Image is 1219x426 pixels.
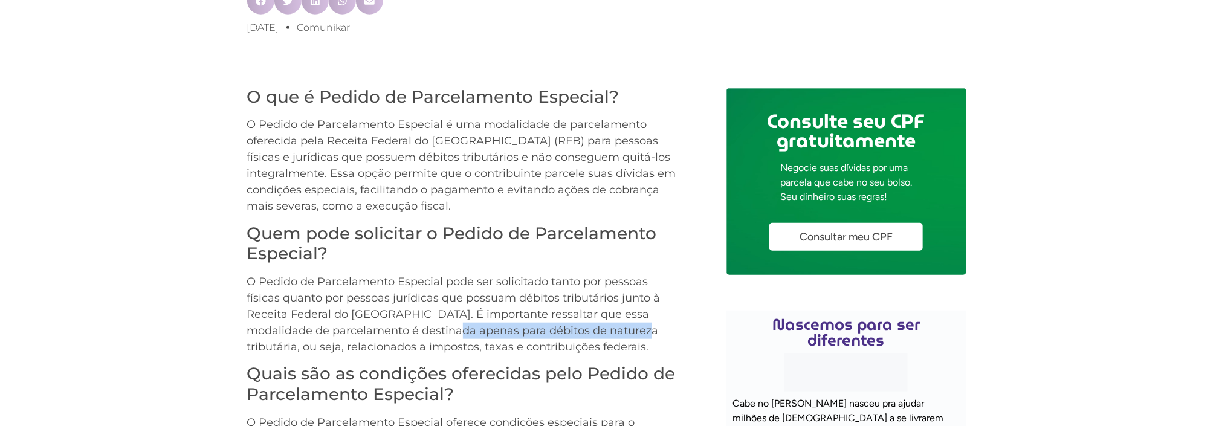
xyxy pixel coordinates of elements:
[247,22,279,33] time: [DATE]
[247,274,685,355] p: O Pedido de Parcelamento Especial pode ser solicitado tanto por pessoas físicas quanto por pessoa...
[732,317,960,348] h2: Nascemos para ser diferentes
[769,223,923,251] a: Consultar meu CPF
[247,87,685,108] h3: O que é Pedido de Parcelamento Especial?
[768,112,925,150] h2: Consulte seu CPF gratuitamente
[784,353,908,392] img: Cabe no Meu Bolso
[297,21,351,35] a: comunikar
[247,117,685,215] p: O Pedido de Parcelamento Especial é uma modalidade de parcelamento oferecida pela Receita Federal...
[800,231,893,242] span: Consultar meu CPF
[247,224,685,264] h3: Quem pode solicitar o Pedido de Parcelamento Especial?
[247,21,279,35] a: [DATE]
[780,161,912,204] p: Negocie suas dívidas por uma parcela que cabe no seu bolso. Seu dinheiro suas regras!
[247,364,685,404] h3: Quais são as condições oferecidas pelo Pedido de Parcelamento Especial?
